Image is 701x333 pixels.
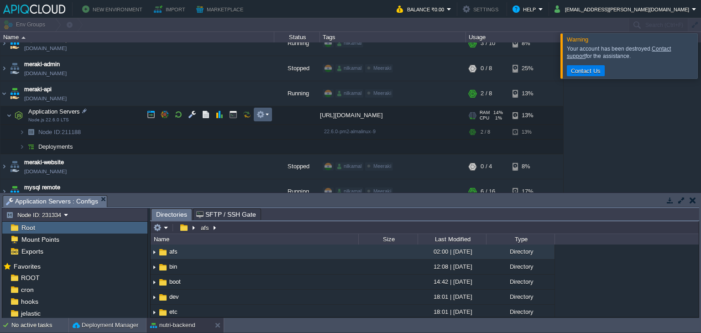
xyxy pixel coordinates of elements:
[20,224,37,232] span: Root
[481,56,492,81] div: 0 / 8
[8,56,21,81] img: AMDAwAAAACH5BAEAAAAALAAAAAABAAEAAAICRAEAOw==
[418,275,486,289] div: 14:42 | [DATE]
[8,81,21,106] img: AMDAwAAAACH5BAEAAAAALAAAAAABAAEAAAICRAEAOw==
[151,260,158,274] img: AMDAwAAAACH5BAEAAAAALAAAAAABAAEAAAICRAEAOw==
[335,39,363,47] div: nilkamal
[158,292,168,302] img: AMDAwAAAACH5BAEAAAAALAAAAAABAAEAAAICRAEAOw==
[19,309,42,317] a: jelastic
[168,278,182,286] a: boot
[486,305,555,319] div: Directory
[567,45,695,60] div: Your account has been destroyed. for the assistance.
[158,277,168,287] img: AMDAwAAAACH5BAEAAAAALAAAAAABAAEAAAICRAEAOw==
[555,4,692,15] button: [EMAIL_ADDRESS][PERSON_NAME][DOMAIN_NAME]
[25,140,37,154] img: AMDAwAAAACH5BAEAAAAALAAAAAABAAEAAAICRAEAOw==
[567,36,588,43] span: Warning
[12,262,42,271] span: Favorites
[481,179,495,204] div: 6 / 16
[20,235,61,244] a: Mount Points
[12,106,25,125] img: AMDAwAAAACH5BAEAAAAALAAAAAABAAEAAAICRAEAOw==
[335,89,363,98] div: nilkamal
[12,263,42,270] a: Favorites
[19,125,25,139] img: AMDAwAAAACH5BAEAAAAALAAAAAABAAEAAAICRAEAOw==
[158,247,168,257] img: AMDAwAAAACH5BAEAAAAALAAAAAABAAEAAAICRAEAOw==
[156,209,187,220] span: Directories
[151,275,158,289] img: AMDAwAAAACH5BAEAAAAALAAAAAABAAEAAAICRAEAOw==
[466,32,563,42] div: Usage
[6,211,64,219] button: Node ID: 231334
[481,125,490,139] div: 2 / 8
[73,321,138,330] button: Deployment Manager
[335,64,363,73] div: nilkamal
[481,81,492,106] div: 2 / 8
[397,4,447,15] button: Balance ₹0.00
[0,154,8,179] img: AMDAwAAAACH5BAEAAAAALAAAAAABAAEAAAICRAEAOw==
[19,286,35,294] a: cron
[151,290,158,304] img: AMDAwAAAACH5BAEAAAAALAAAAAABAAEAAAICRAEAOw==
[513,179,542,204] div: 17%
[487,234,555,245] div: Type
[196,209,256,220] span: SFTP / SSH Gate
[418,245,486,259] div: 02:00 | [DATE]
[480,110,490,115] span: RAM
[275,32,319,42] div: Status
[418,305,486,319] div: 18:01 | [DATE]
[373,163,391,169] span: Meeraki
[0,56,8,81] img: AMDAwAAAACH5BAEAAAAALAAAAAABAAEAAAICRAEAOw==
[486,245,555,259] div: Directory
[335,187,363,196] div: nilkamal
[19,274,41,282] a: ROOT
[335,162,363,171] div: nilkamal
[373,188,391,194] span: Meeraki
[24,85,52,94] a: meraki-api
[513,106,542,125] div: 13%
[21,36,26,39] img: AMDAwAAAACH5BAEAAAAALAAAAAABAAEAAAICRAEAOw==
[481,154,492,179] div: 0 / 4
[24,94,67,103] a: [DOMAIN_NAME]
[274,31,320,56] div: Running
[24,60,60,69] span: meraki-admin
[359,234,418,245] div: Size
[274,154,320,179] div: Stopped
[0,179,8,204] img: AMDAwAAAACH5BAEAAAAALAAAAAABAAEAAAICRAEAOw==
[28,117,69,123] span: Node.js 22.6.0 LTS
[324,129,376,134] span: 22.6.0-pm2-almalinux-9
[0,81,8,106] img: AMDAwAAAACH5BAEAAAAALAAAAAABAAEAAAICRAEAOw==
[568,67,603,75] button: Contact Us
[24,183,60,192] a: mysql remote
[82,4,145,15] button: New Environment
[373,90,391,96] span: Meeraki
[513,81,542,106] div: 13%
[274,81,320,106] div: Running
[38,129,62,135] span: Node ID:
[3,5,65,14] img: APIQCloud
[19,297,40,306] a: hooks
[6,106,12,125] img: AMDAwAAAACH5BAEAAAAALAAAAAABAAEAAAICRAEAOw==
[320,106,466,125] div: [URL][DOMAIN_NAME]
[493,110,503,115] span: 14%
[320,32,466,42] div: Tags
[11,318,68,333] div: No active tasks
[37,143,74,151] a: Deployments
[168,263,178,271] a: bin
[493,115,502,121] span: 1%
[151,245,158,259] img: AMDAwAAAACH5BAEAAAAALAAAAAABAAEAAAICRAEAOw==
[20,247,45,255] span: Exports
[168,308,179,316] a: etc
[418,260,486,274] div: 12:08 | [DATE]
[24,44,67,53] a: [DOMAIN_NAME]
[168,293,180,301] a: dev
[168,248,179,255] span: afs
[513,31,542,56] div: 8%
[24,158,64,167] span: meraki-website
[152,234,358,245] div: Name
[24,69,67,78] a: [DOMAIN_NAME]
[150,321,195,330] button: nutri-backend
[196,4,246,15] button: Marketplace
